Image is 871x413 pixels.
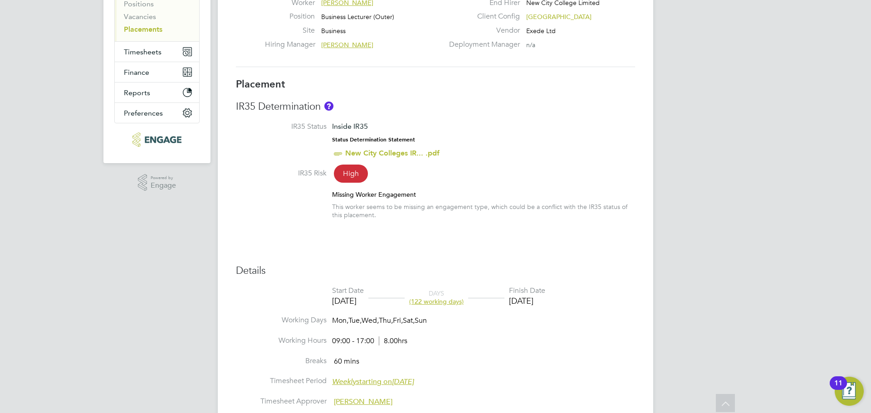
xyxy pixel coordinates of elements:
span: [PERSON_NAME] [334,397,392,406]
label: Hiring Manager [265,40,315,49]
button: Open Resource Center, 11 new notifications [835,377,864,406]
span: 60 mins [334,357,359,366]
div: 09:00 - 17:00 [332,336,407,346]
span: Timesheets [124,48,161,56]
h3: IR35 Determination [236,100,635,113]
div: [DATE] [332,296,364,306]
span: Wed, [362,316,379,325]
span: Business Lecturer (Outer) [321,13,394,21]
span: Finance [124,68,149,77]
img: xede-logo-retina.png [132,132,181,147]
strong: Status Determination Statement [332,136,415,143]
span: Sat, [403,316,415,325]
label: Breaks [236,356,327,366]
label: IR35 Risk [236,169,327,178]
span: n/a [526,41,535,49]
button: About IR35 [324,102,333,111]
span: Inside IR35 [332,122,368,131]
span: (122 working days) [409,297,464,306]
a: Go to home page [114,132,200,147]
label: Timesheet Approver [236,397,327,406]
a: Powered byEngage [138,174,176,191]
button: Preferences [115,103,199,123]
h3: Details [236,264,635,277]
b: Placement [236,78,285,90]
span: Thu, [379,316,393,325]
button: Reports [115,83,199,102]
span: Fri, [393,316,403,325]
span: High [334,165,368,183]
span: Exede Ltd [526,27,556,35]
a: Placements [124,25,162,34]
span: Sun [415,316,427,325]
label: Working Days [236,316,327,325]
span: [PERSON_NAME] [321,41,373,49]
span: [GEOGRAPHIC_DATA] [526,13,592,21]
a: New City Colleges IR... .pdf [345,149,440,157]
label: Vendor [444,26,520,35]
div: This worker seems to be missing an engagement type, which could be a conflict with the IR35 statu... [332,203,635,219]
div: [DATE] [509,296,545,306]
span: Reports [124,88,150,97]
div: 11 [834,383,842,395]
label: Timesheet Period [236,376,327,386]
em: Weekly [332,377,356,386]
div: Finish Date [509,286,545,296]
button: Timesheets [115,42,199,62]
span: Mon, [332,316,348,325]
span: Tue, [348,316,362,325]
label: Position [265,12,315,21]
em: [DATE] [392,377,414,386]
label: Site [265,26,315,35]
span: Preferences [124,109,163,117]
label: Deployment Manager [444,40,520,49]
span: starting on [332,377,414,386]
div: Start Date [332,286,364,296]
span: Powered by [151,174,176,182]
div: DAYS [405,289,468,306]
span: Business [321,27,346,35]
label: Client Config [444,12,520,21]
button: Finance [115,62,199,82]
div: Missing Worker Engagement [332,190,635,199]
a: Vacancies [124,12,156,21]
label: IR35 Status [236,122,327,131]
span: Engage [151,182,176,189]
label: Working Hours [236,336,327,345]
span: 8.00hrs [379,336,407,345]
